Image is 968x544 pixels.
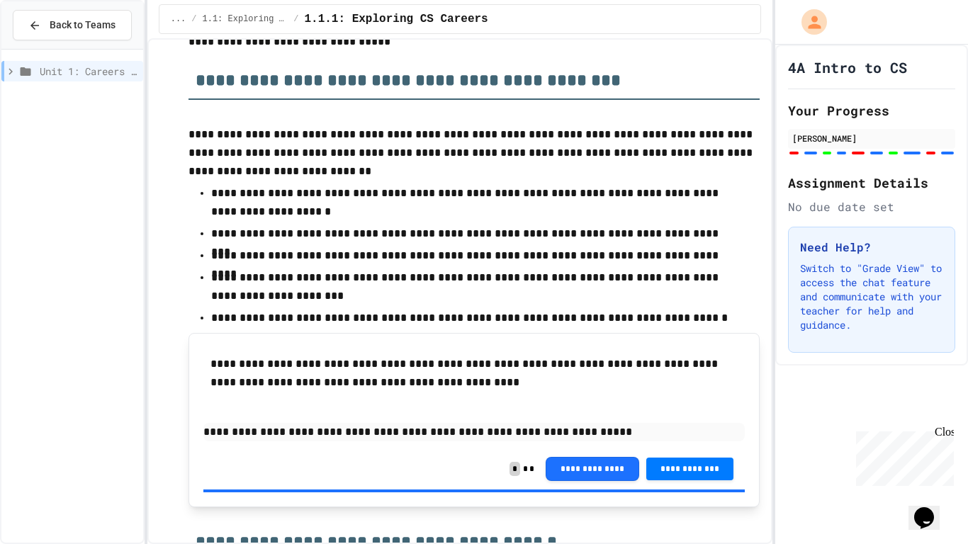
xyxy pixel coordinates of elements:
[908,487,954,530] iframe: chat widget
[40,64,137,79] span: Unit 1: Careers & Professionalism
[293,13,298,25] span: /
[800,261,943,332] p: Switch to "Grade View" to access the chat feature and communicate with your teacher for help and ...
[788,173,955,193] h2: Assignment Details
[6,6,98,90] div: Chat with us now!Close
[13,10,132,40] button: Back to Teams
[203,13,288,25] span: 1.1: Exploring CS Careers
[788,57,907,77] h1: 4A Intro to CS
[850,426,954,486] iframe: chat widget
[800,239,943,256] h3: Need Help?
[788,101,955,120] h2: Your Progress
[787,6,831,38] div: My Account
[792,132,951,144] div: [PERSON_NAME]
[788,198,955,215] div: No due date set
[50,18,116,33] span: Back to Teams
[191,13,196,25] span: /
[171,13,186,25] span: ...
[304,11,488,28] span: 1.1.1: Exploring CS Careers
